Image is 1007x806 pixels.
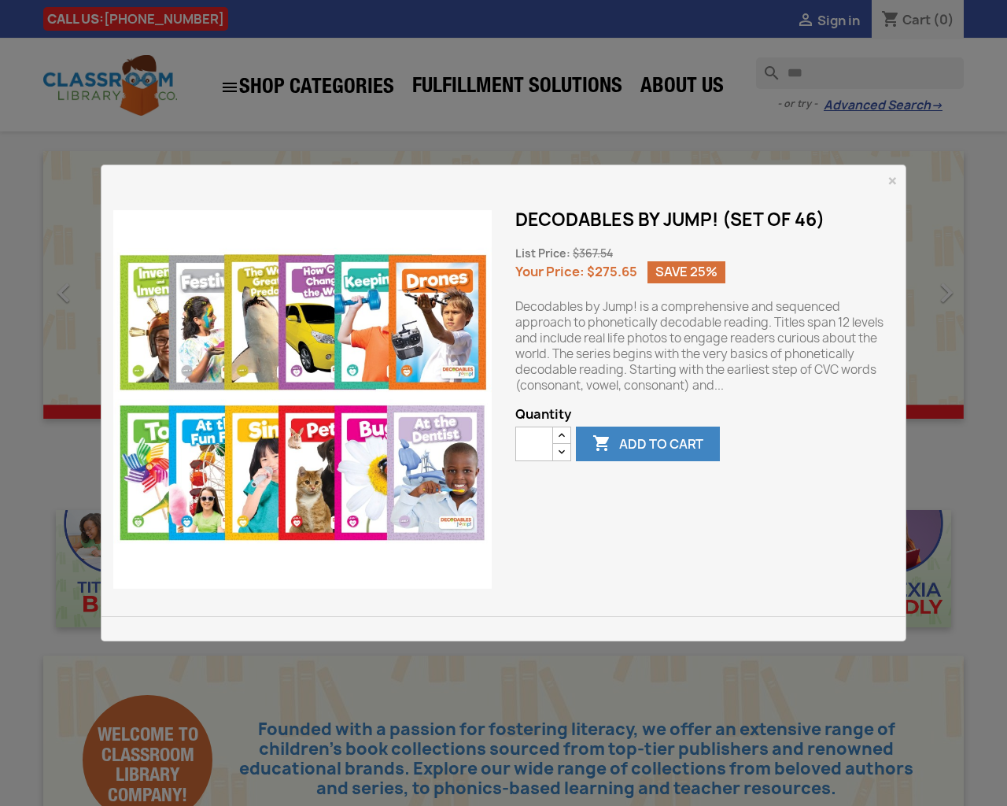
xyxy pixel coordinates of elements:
[515,246,570,261] span: List Price:
[573,246,613,261] span: $367.54
[887,168,898,194] span: ×
[647,261,725,283] span: Save 25%
[576,427,720,461] button: Add to cart
[887,172,898,190] button: Close
[515,210,894,229] h1: Decodables by Jump! (Set of 46)
[515,406,894,422] span: Quantity
[592,435,611,454] i: 
[587,263,637,280] span: $275.65
[113,210,492,589] img: Decodables by Jump! (Set of 46)
[515,263,585,280] span: Your Price:
[515,299,894,394] p: Decodables by Jump! is a comprehensive and sequenced approach to phonetically decodable reading. ...
[515,427,553,461] input: Quantity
